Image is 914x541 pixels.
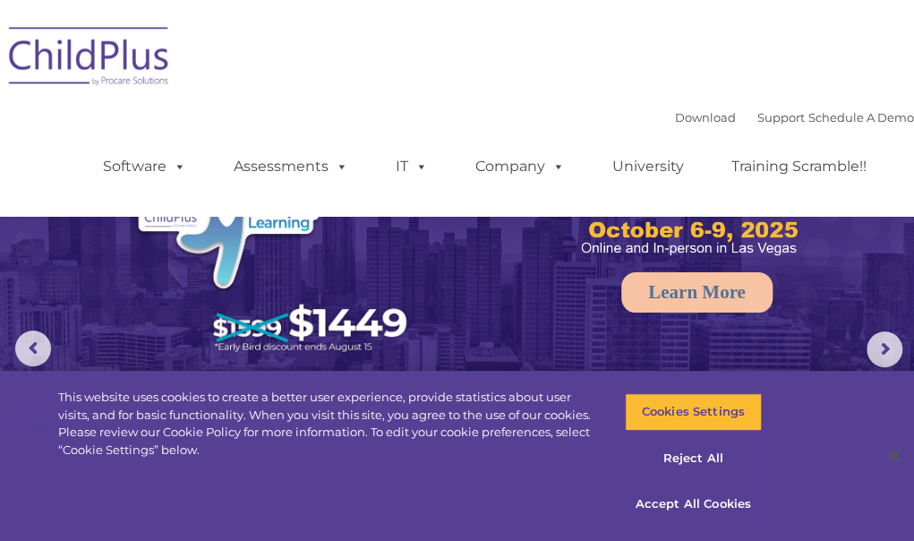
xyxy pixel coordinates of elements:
a: University [594,149,702,185]
a: Training Scramble!! [713,149,884,185]
a: Schedule A Demo [808,110,914,125]
a: IT [378,149,446,185]
button: Reject All [625,440,762,477]
a: Company [457,149,583,185]
a: Download [675,110,736,125]
div: This website uses cookies to create a better user experience, provide statistics about user visit... [58,389,597,459]
a: Assessments [216,149,366,185]
font: | [675,110,914,125]
a: Support [757,110,805,125]
a: Software [85,149,204,185]
a: Learn More [621,272,773,313]
button: Accept All Cookies [625,485,762,523]
button: Close [875,436,914,476]
button: Cookies Settings [625,393,762,431]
